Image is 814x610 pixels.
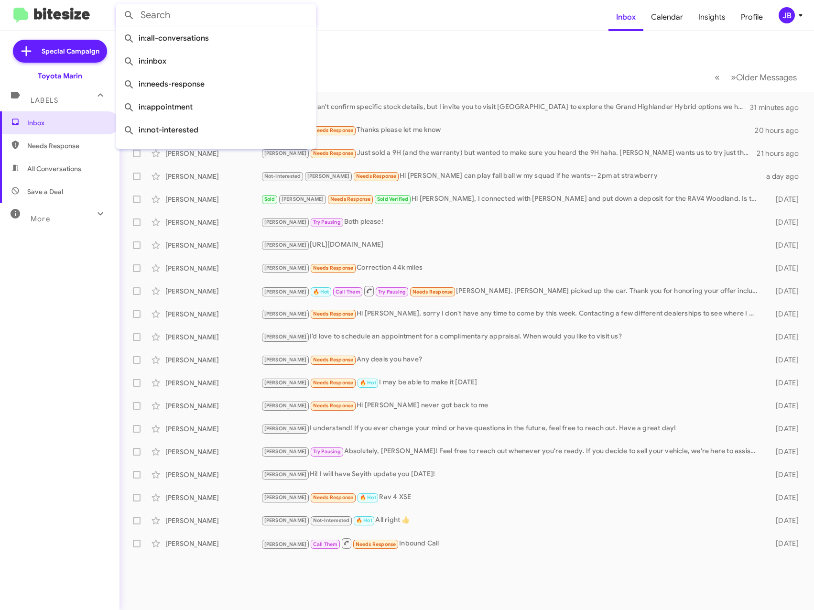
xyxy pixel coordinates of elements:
nav: Page navigation example [709,67,803,87]
span: Needs Response [356,173,397,179]
div: Absolutely, [PERSON_NAME]! Feel free to reach out whenever you're ready. If you decide to sell yo... [261,446,762,457]
span: Needs Response [313,494,354,501]
span: Try Pausing [378,289,406,295]
div: Both please! [261,217,762,228]
div: [DATE] [762,195,806,204]
span: [PERSON_NAME] [264,334,307,340]
div: [PERSON_NAME] [165,355,261,365]
div: Hi [PERSON_NAME] never got back to me [261,400,762,411]
span: [PERSON_NAME] [264,403,307,409]
div: [PERSON_NAME] [165,195,261,204]
span: More [31,215,50,223]
span: Needs Response [313,311,354,317]
div: [DATE] [762,447,806,457]
span: Special Campaign [42,46,99,56]
div: [PERSON_NAME] [165,263,261,273]
div: Just sold a 9H (and the warranty) but wanted to make sure you heard the 9H haha. [PERSON_NAME] wa... [261,148,757,159]
a: Inbox [608,3,643,31]
span: in:all-conversations [123,27,309,50]
span: Needs Response [313,380,354,386]
div: [PERSON_NAME] [165,309,261,319]
span: [PERSON_NAME] [264,448,307,455]
a: Special Campaign [13,40,107,63]
button: Next [725,67,803,87]
span: in:appointment [123,96,309,119]
div: Any deals you have? [261,354,762,365]
span: Save a Deal [27,187,63,196]
span: [PERSON_NAME] [264,494,307,501]
span: [PERSON_NAME] [264,289,307,295]
div: [PERSON_NAME] [165,218,261,227]
div: Correction 44k miles [261,262,762,273]
span: [PERSON_NAME] [264,425,307,432]
div: I may be able to make it [DATE] [261,377,762,388]
span: Needs Response [27,141,109,151]
div: Toyota Marin [38,71,82,81]
div: [PERSON_NAME] [165,401,261,411]
span: 🔥 Hot [313,289,329,295]
div: [DATE] [762,355,806,365]
div: 20 hours ago [755,126,806,135]
span: [PERSON_NAME] [264,311,307,317]
span: [PERSON_NAME] [264,219,307,225]
a: Insights [691,3,733,31]
span: All Conversations [27,164,81,174]
span: Call Them [336,289,360,295]
span: Profile [733,3,771,31]
span: [PERSON_NAME] [264,517,307,523]
div: [DATE] [762,263,806,273]
span: [PERSON_NAME] [264,265,307,271]
span: Inbox [27,118,109,128]
span: [PERSON_NAME] [307,173,350,179]
span: » [731,71,736,83]
div: [PERSON_NAME] [165,172,261,181]
div: [PERSON_NAME] [165,493,261,502]
span: Needs Response [313,127,354,133]
div: Hi! I will have Seyith update you [DATE]! [261,469,762,480]
div: [PERSON_NAME] [165,539,261,548]
div: [PERSON_NAME] [165,424,261,434]
div: a day ago [762,172,806,181]
span: [PERSON_NAME] [264,471,307,478]
span: Call Them [313,541,338,547]
span: Needs Response [412,289,453,295]
span: Needs Response [313,265,354,271]
div: [DATE] [762,539,806,548]
div: [PERSON_NAME] [165,286,261,296]
div: [PERSON_NAME] [165,470,261,479]
div: I understand! If you ever change your mind or have questions in the future, feel free to reach ou... [261,423,762,434]
div: [PERSON_NAME]. [PERSON_NAME] picked up the car. Thank you for honoring your offer including getti... [261,285,762,297]
div: [PERSON_NAME] [165,149,261,158]
div: [DATE] [762,516,806,525]
span: Needs Response [356,541,396,547]
span: in:inbox [123,50,309,73]
div: [DATE] [762,286,806,296]
div: Rav 4 XSE [261,492,762,503]
div: 21 hours ago [757,149,806,158]
button: Previous [709,67,726,87]
span: in:sold-verified [123,142,309,164]
div: Inbound Call [261,537,762,549]
span: [PERSON_NAME] [264,150,307,156]
input: Search [116,4,316,27]
div: [PERSON_NAME] [165,516,261,525]
a: Calendar [643,3,691,31]
div: [DATE] [762,309,806,319]
div: [URL][DOMAIN_NAME] [261,240,762,251]
span: [PERSON_NAME] [264,357,307,363]
div: Hi [PERSON_NAME], sorry I don't have any time to come by this week. Contacting a few different de... [261,308,762,319]
span: [PERSON_NAME] [264,380,307,386]
div: [PERSON_NAME] [165,378,261,388]
div: Hi [PERSON_NAME], I connected with [PERSON_NAME] and put down a deposit for the RAV4 Woodland. Is... [261,194,762,205]
div: [DATE] [762,470,806,479]
div: [PERSON_NAME] [165,447,261,457]
div: [DATE] [762,332,806,342]
span: Not-Interested [264,173,301,179]
span: Sold Verified [377,196,409,202]
div: [DATE] [762,401,806,411]
div: [DATE] [762,424,806,434]
span: [PERSON_NAME] [264,242,307,248]
div: [DATE] [762,240,806,250]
